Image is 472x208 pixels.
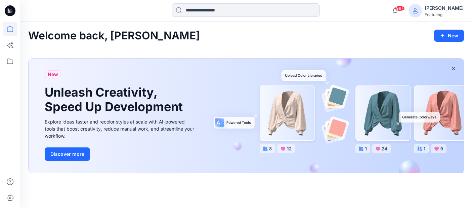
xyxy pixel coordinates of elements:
[48,70,58,78] span: New
[45,147,196,161] a: Discover more
[45,118,196,139] div: Explore ideas faster and recolor styles at scale with AI-powered tools that boost creativity, red...
[425,4,464,12] div: [PERSON_NAME]
[434,30,464,42] button: New
[395,6,405,11] span: 99+
[413,8,418,13] svg: avatar
[28,30,200,42] h2: Welcome back, [PERSON_NAME]
[45,85,186,114] h1: Unleash Creativity, Speed Up Development
[425,12,464,17] div: Featuring
[45,147,90,161] button: Discover more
